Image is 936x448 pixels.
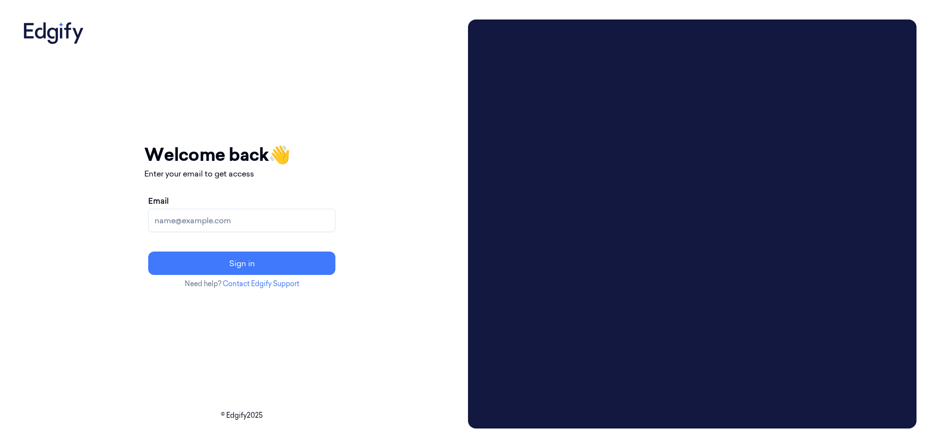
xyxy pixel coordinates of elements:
p: Need help? [144,279,339,289]
input: name@example.com [148,209,335,232]
h1: Welcome back 👋 [144,141,339,168]
p: © Edgify 2025 [19,410,464,421]
button: Sign in [148,252,335,275]
p: Enter your email to get access [144,168,339,179]
a: Contact Edgify Support [223,279,299,288]
label: Email [148,195,169,207]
